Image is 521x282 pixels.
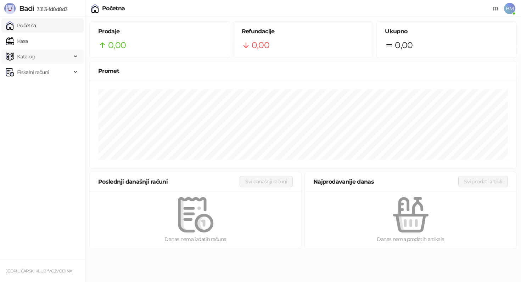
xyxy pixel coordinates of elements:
[19,4,34,13] span: Badi
[316,235,505,243] div: Danas nema prodatih artikala
[6,34,28,48] a: Kasa
[458,176,508,187] button: Svi prodati artikli
[17,65,49,79] span: Fiskalni računi
[102,6,125,11] div: Početna
[98,67,508,75] div: Promet
[101,235,290,243] div: Danas nema izdatih računa
[34,6,67,12] span: 3.11.3-fd0d8d3
[98,177,240,186] div: Poslednji današnji računi
[242,27,365,36] h5: Refundacije
[17,50,35,64] span: Katalog
[395,39,413,52] span: 0,00
[252,39,269,52] span: 0,00
[490,3,501,14] a: Dokumentacija
[108,39,126,52] span: 0,00
[4,3,16,14] img: Logo
[313,177,458,186] div: Najprodavanije danas
[504,3,515,14] span: BM
[240,176,293,187] button: Svi današnji računi
[6,269,73,274] small: JEDRILIČARSKI KLUB "VOJVODINA"
[385,27,508,36] h5: Ukupno
[6,18,36,33] a: Početna
[98,27,221,36] h5: Prodaje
